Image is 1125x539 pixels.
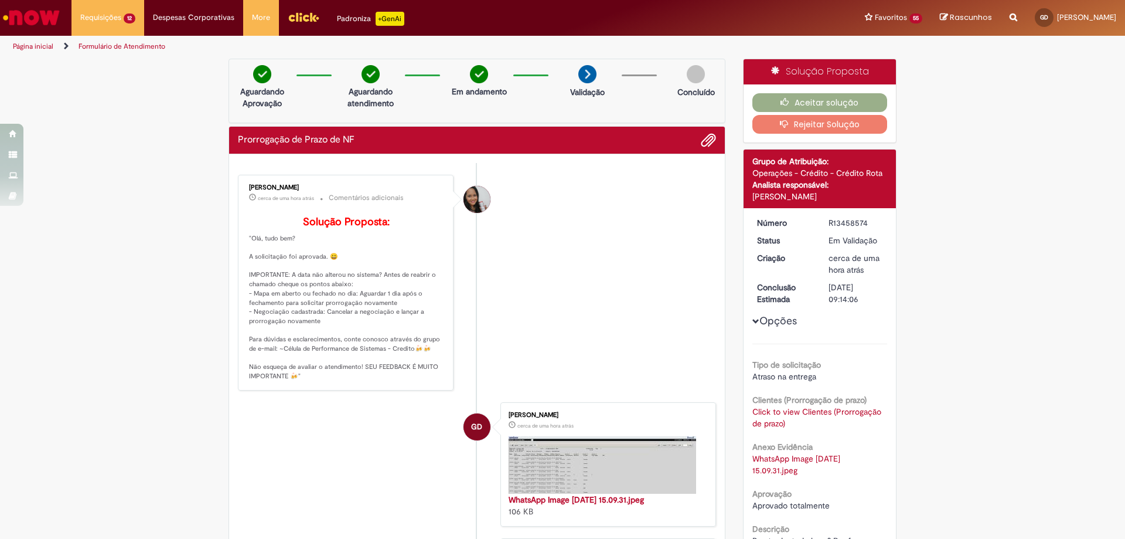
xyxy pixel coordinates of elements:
[124,13,135,23] span: 12
[752,500,830,511] span: Aprovado totalmente
[337,12,404,26] div: Padroniza
[752,371,816,382] span: Atraso na entrega
[752,179,888,191] div: Analista responsável:
[376,12,404,26] p: +GenAi
[249,184,444,191] div: [PERSON_NAME]
[752,191,888,202] div: [PERSON_NAME]
[748,252,820,264] dt: Criação
[752,155,888,167] div: Grupo de Atribuição:
[471,413,482,441] span: GD
[342,86,399,109] p: Aguardando atendimento
[829,217,883,229] div: R13458574
[909,13,922,23] span: 55
[752,395,867,405] b: Clientes (Prorrogação de prazo)
[509,494,704,517] div: 106 KB
[752,453,843,476] a: Download de WhatsApp Image 2025-08-28 at 15.09.31.jpeg
[303,215,390,229] b: Solução Proposta:
[517,422,574,429] span: cerca de uma hora atrás
[80,12,121,23] span: Requisições
[517,422,574,429] time: 28/08/2025 15:13:28
[252,12,270,23] span: More
[950,12,992,23] span: Rascunhos
[452,86,507,97] p: Em andamento
[509,494,644,505] a: WhatsApp Image [DATE] 15.09.31.jpeg
[752,489,792,499] b: Aprovação
[752,115,888,134] button: Rejeitar Solução
[79,42,165,51] a: Formulário de Atendimento
[940,12,992,23] a: Rascunhos
[470,65,488,83] img: check-circle-green.png
[829,252,883,276] div: 28/08/2025 15:14:02
[13,42,53,51] a: Página inicial
[829,253,879,275] time: 28/08/2025 15:14:02
[701,133,716,148] button: Adicionar anexos
[875,12,907,23] span: Favoritos
[752,406,881,429] a: Click to view Clientes (Prorrogação de prazo)
[362,65,380,83] img: check-circle-green.png
[748,235,820,246] dt: Status
[752,442,813,452] b: Anexo Evidência
[509,412,704,419] div: [PERSON_NAME]
[752,524,789,534] b: Descrição
[153,12,234,23] span: Despesas Corporativas
[253,65,271,83] img: check-circle-green.png
[329,193,404,203] small: Comentários adicionais
[829,253,879,275] span: cerca de uma hora atrás
[234,86,291,109] p: Aguardando Aprovação
[463,413,490,440] div: Gabriela Dezanet
[258,195,314,202] span: cerca de uma hora atrás
[238,135,354,145] h2: Prorrogação de Prazo de NF Histórico de tíquete
[578,65,596,83] img: arrow-next.png
[249,216,444,381] p: "Olá, tudo bem? A solicitação foi aprovada. 😀 IMPORTANTE: A data não alterou no sistema? Antes de...
[463,186,490,213] div: Valeria Maria Da Conceicao
[829,282,883,305] div: [DATE] 09:14:06
[687,65,705,83] img: img-circle-grey.png
[752,360,821,370] b: Tipo de solicitação
[1,6,62,29] img: ServiceNow
[288,8,319,26] img: click_logo_yellow_360x200.png
[744,59,896,84] div: Solução Proposta
[570,86,605,98] p: Validação
[1057,12,1116,22] span: [PERSON_NAME]
[829,235,883,246] div: Em Validação
[677,86,715,98] p: Concluído
[752,93,888,112] button: Aceitar solução
[748,217,820,229] dt: Número
[9,36,741,57] ul: Trilhas de página
[748,282,820,305] dt: Conclusão Estimada
[1040,13,1048,21] span: GD
[752,167,888,179] div: Operações - Crédito - Crédito Rota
